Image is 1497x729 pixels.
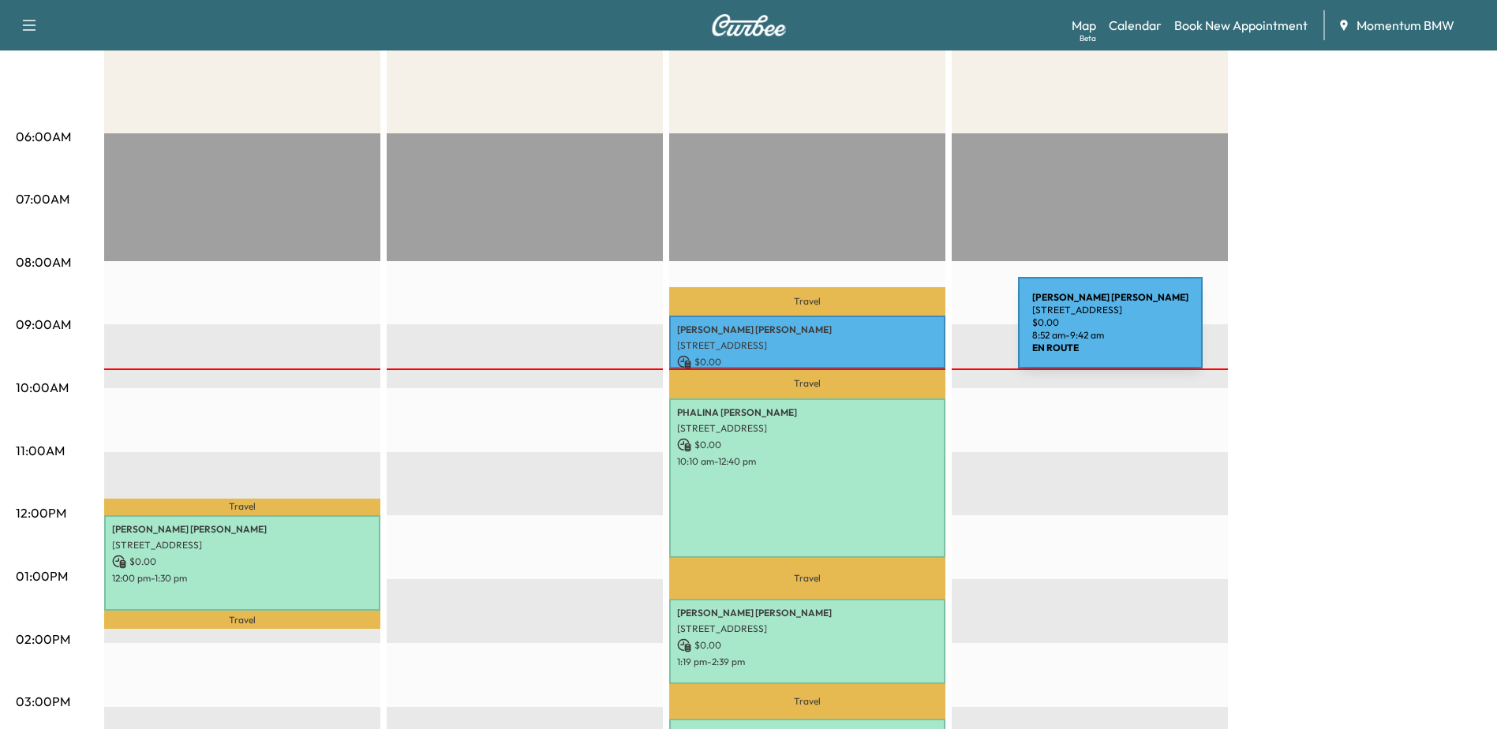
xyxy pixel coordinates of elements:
[677,455,937,468] p: 10:10 am - 12:40 pm
[112,572,372,585] p: 12:00 pm - 1:30 pm
[16,630,70,649] p: 02:00PM
[16,252,71,271] p: 08:00AM
[669,368,945,398] p: Travel
[16,503,66,522] p: 12:00PM
[16,378,69,397] p: 10:00AM
[104,499,380,516] p: Travel
[1072,16,1096,35] a: MapBeta
[1080,32,1096,44] div: Beta
[677,607,937,619] p: [PERSON_NAME] [PERSON_NAME]
[677,638,937,652] p: $ 0.00
[16,441,65,460] p: 11:00AM
[677,355,937,369] p: $ 0.00
[1357,16,1454,35] span: Momentum BMW
[677,438,937,452] p: $ 0.00
[677,422,937,435] p: [STREET_ADDRESS]
[1174,16,1308,35] a: Book New Appointment
[112,539,372,551] p: [STREET_ADDRESS]
[711,14,787,36] img: Curbee Logo
[104,611,380,629] p: Travel
[16,315,71,334] p: 09:00AM
[669,684,945,719] p: Travel
[677,622,937,635] p: [STREET_ADDRESS]
[112,523,372,536] p: [PERSON_NAME] [PERSON_NAME]
[16,566,68,585] p: 01:00PM
[677,656,937,668] p: 1:19 pm - 2:39 pm
[1109,16,1162,35] a: Calendar
[677,339,937,352] p: [STREET_ADDRESS]
[16,189,69,208] p: 07:00AM
[16,692,70,711] p: 03:00PM
[112,555,372,569] p: $ 0.00
[669,558,945,599] p: Travel
[677,406,937,419] p: PHALINA [PERSON_NAME]
[669,287,945,316] p: Travel
[16,127,71,146] p: 06:00AM
[677,323,937,336] p: [PERSON_NAME] [PERSON_NAME]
